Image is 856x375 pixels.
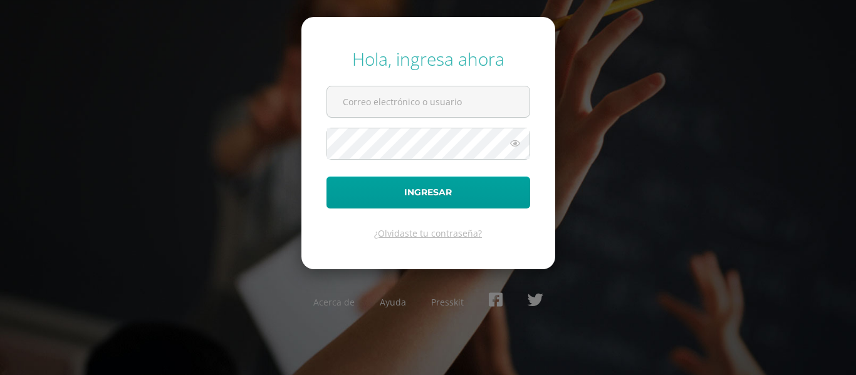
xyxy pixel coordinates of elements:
[374,227,482,239] a: ¿Olvidaste tu contraseña?
[431,296,464,308] a: Presskit
[380,296,406,308] a: Ayuda
[326,47,530,71] div: Hola, ingresa ahora
[327,86,530,117] input: Correo electrónico o usuario
[326,177,530,208] button: Ingresar
[313,296,355,308] a: Acerca de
